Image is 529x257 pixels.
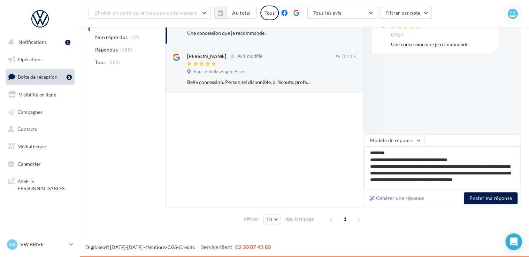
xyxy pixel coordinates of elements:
[120,47,132,53] span: (488)
[95,34,128,41] span: Non répondus
[391,41,493,48] div: Une concession que je recommande .
[4,35,73,49] button: Notifications 1
[464,192,517,204] button: Poster ma réponse
[18,74,58,80] span: Boîte de réception
[505,233,522,250] div: Open Intercom Messenger
[391,32,404,38] span: 09:24
[260,6,279,20] div: Tous
[95,46,118,53] span: Répondus
[19,92,56,98] span: Visibilité en ligne
[17,177,72,192] span: ASSETS PERSONNALISABLES
[9,241,16,248] span: VB
[342,54,358,60] span: [DATE]
[17,143,46,149] span: Médiathèque
[4,122,76,137] a: Contacts
[4,157,76,171] a: Calendrier
[85,244,105,250] a: Digitaleo
[339,213,351,225] span: 1
[235,243,271,250] span: 02 30 07 43 80
[17,161,41,167] span: Calendrier
[285,216,314,223] span: résultats/page
[6,238,75,251] a: VB VW BRIVE
[4,87,76,102] a: Visibilité en ligne
[89,7,210,19] button: Choisir un point de vente ou un code magasin
[17,109,43,115] span: Campagnes
[214,7,256,19] button: Au total
[226,7,256,19] button: Au total
[263,215,281,224] button: 10
[18,39,47,45] span: Notifications
[379,7,432,19] button: Filtrer par note
[130,34,139,40] span: (17)
[65,40,70,45] div: 1
[168,244,177,250] a: CGS
[67,75,72,80] div: 2
[108,60,120,65] span: (505)
[364,134,424,146] button: Modèle de réponse
[367,194,427,202] button: Générer une réponse
[237,54,262,59] span: Avis modifié
[4,139,76,154] a: Médiathèque
[20,241,67,248] p: VW BRIVE
[194,69,245,75] span: Faurie Volkswagen Brive
[18,56,43,62] span: Opérations
[4,52,76,67] a: Opérations
[201,243,232,250] span: Service client
[95,59,106,66] span: Tous
[313,10,342,16] span: Tous les avis
[85,244,271,250] span: © [DATE]-[DATE] - - -
[17,126,37,132] span: Contacts
[4,69,76,84] a: Boîte de réception2
[4,105,76,119] a: Campagnes
[187,30,312,37] div: Une concession que je recommande .
[179,244,195,250] a: Crédits
[187,79,312,86] div: Belle concession. Personnel disponible, à l'écoute, professionnel. Le personnel qui s'est occupé ...
[266,217,272,222] span: 10
[4,174,76,194] a: ASSETS PERSONNALISABLES
[244,216,259,223] span: Afficher
[187,53,226,60] div: [PERSON_NAME]
[307,7,377,19] button: Tous les avis
[145,244,166,250] a: Mentions
[94,10,198,16] span: Choisir un point de vente ou un code magasin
